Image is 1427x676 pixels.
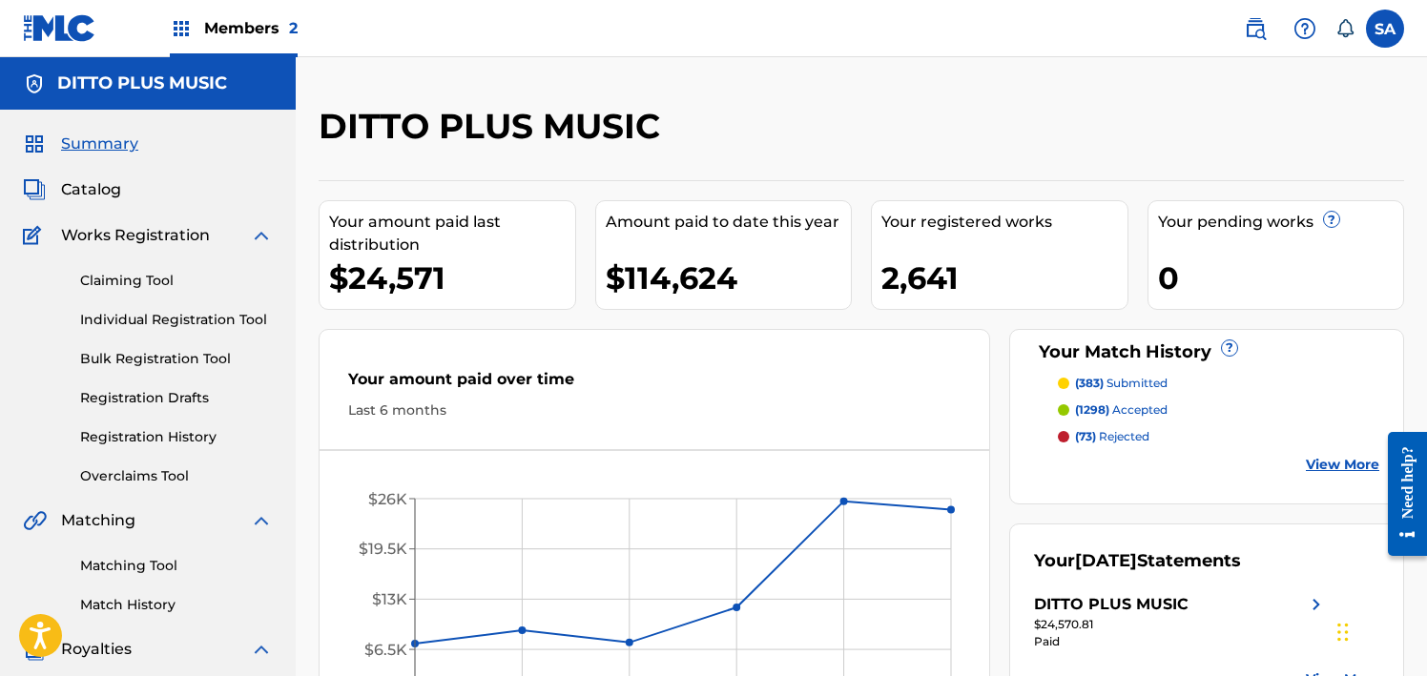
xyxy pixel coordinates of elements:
div: Notifications [1335,19,1355,38]
p: accepted [1075,401,1168,419]
tspan: $13K [372,590,407,608]
img: expand [250,509,273,532]
div: Amount paid to date this year [606,211,852,234]
a: Overclaims Tool [80,466,273,486]
a: Public Search [1236,10,1274,48]
span: [DATE] [1075,550,1137,571]
a: View More [1306,455,1379,475]
a: (383) submitted [1058,375,1379,392]
div: Last 6 months [348,400,961,420]
tspan: $19.5K [359,540,407,558]
h2: DITTO PLUS MUSIC [319,105,670,148]
img: Works Registration [23,224,48,247]
img: Top Rightsholders [170,17,193,40]
iframe: Resource Center [1374,418,1427,571]
a: (73) rejected [1058,428,1379,445]
img: expand [250,224,273,247]
span: 2 [289,19,298,37]
a: Bulk Registration Tool [80,349,273,369]
a: Matching Tool [80,556,273,576]
iframe: Chat Widget [1332,584,1427,676]
h5: DITTO PLUS MUSIC [57,72,227,94]
div: $24,571 [329,256,575,299]
img: Summary [23,133,46,155]
img: help [1293,17,1316,40]
div: Help [1286,10,1324,48]
span: (383) [1075,376,1104,390]
img: Matching [23,509,47,532]
a: SummarySummary [23,133,138,155]
div: Your Match History [1034,339,1379,365]
img: MLC Logo [23,14,96,42]
img: Accounts [23,72,46,95]
img: Catalog [23,178,46,201]
div: DITTO PLUS MUSIC [1034,593,1189,616]
div: $114,624 [606,256,852,299]
a: CatalogCatalog [23,178,121,201]
div: Paid [1034,633,1328,650]
div: Your registered works [881,211,1127,234]
div: $24,570.81 [1034,616,1328,633]
span: ? [1222,340,1237,356]
p: submitted [1075,375,1168,392]
a: Match History [80,595,273,615]
p: rejected [1075,428,1149,445]
span: Members [204,17,298,39]
div: 2,641 [881,256,1127,299]
span: (73) [1075,429,1096,443]
img: right chevron icon [1305,593,1328,616]
span: (1298) [1075,402,1109,417]
a: (1298) accepted [1058,401,1379,419]
a: DITTO PLUS MUSICright chevron icon$24,570.81Paid [1034,593,1328,650]
div: 0 [1158,256,1404,299]
tspan: $26K [368,490,407,508]
div: Your amount paid over time [348,368,961,400]
div: Your amount paid last distribution [329,211,575,256]
span: Works Registration [61,224,210,247]
img: expand [250,638,273,661]
a: Registration History [80,427,273,447]
img: search [1244,17,1267,40]
span: Matching [61,509,135,532]
span: Catalog [61,178,121,201]
img: Royalties [23,638,46,661]
span: Summary [61,133,138,155]
div: User Menu [1366,10,1404,48]
div: Your pending works [1158,211,1404,234]
tspan: $6.5K [364,641,407,659]
a: Claiming Tool [80,271,273,291]
a: Individual Registration Tool [80,310,273,330]
a: Registration Drafts [80,388,273,408]
div: Drag [1337,604,1349,661]
span: ? [1324,212,1339,227]
div: Your Statements [1034,548,1241,574]
span: Royalties [61,638,132,661]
